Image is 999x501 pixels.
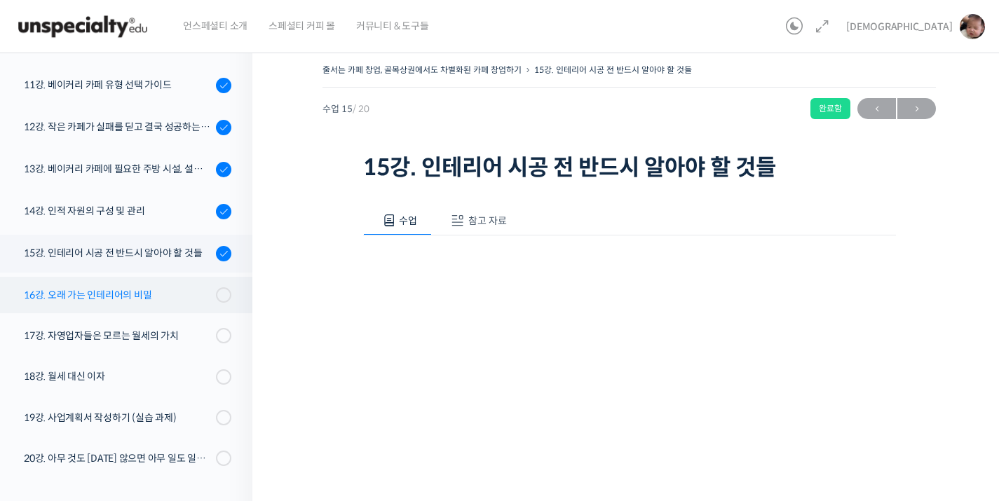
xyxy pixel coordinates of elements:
[363,154,896,181] h1: 15강. 인테리어 시공 전 반드시 알아야 할 것들
[534,64,692,75] a: 15강. 인테리어 시공 전 반드시 알아야 할 것들
[4,385,93,420] a: 홈
[93,385,181,420] a: 대화
[128,406,145,418] span: 대화
[322,104,369,114] span: 수업 15
[24,119,212,135] div: 12강. 작은 카페가 실패를 딛고 결국 성공하는 방법
[181,385,269,420] a: 설정
[846,20,953,33] span: [DEMOGRAPHIC_DATA]
[217,406,233,417] span: 설정
[44,406,53,417] span: 홈
[24,287,212,303] div: 16강. 오래 가는 인테리어의 비밀
[24,328,212,343] div: 17강. 자영업자들은 모르는 월세의 가치
[857,99,896,118] span: ←
[24,451,212,466] div: 20강. 아무 것도 [DATE] 않으면 아무 일도 일어나지 않는다
[24,245,212,261] div: 15강. 인테리어 시공 전 반드시 알아야 할 것들
[857,98,896,119] a: ←이전
[24,369,212,384] div: 18강. 월세 대신 이자
[810,98,850,119] div: 완료함
[897,99,936,118] span: →
[468,214,507,227] span: 참고 자료
[353,103,369,115] span: / 20
[897,98,936,119] a: 다음→
[24,410,212,425] div: 19강. 사업계획서 작성하기 (실습 과제)
[24,77,212,92] div: 11강. 베이커리 카페 유형 선택 가이드
[24,203,212,219] div: 14강. 인적 자원의 구성 및 관리
[24,161,212,177] div: 13강. 베이커리 카페에 필요한 주방 시설, 설비 종류
[399,214,417,227] span: 수업
[322,64,522,75] a: 줄서는 카페 창업, 골목상권에서도 차별화된 카페 창업하기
